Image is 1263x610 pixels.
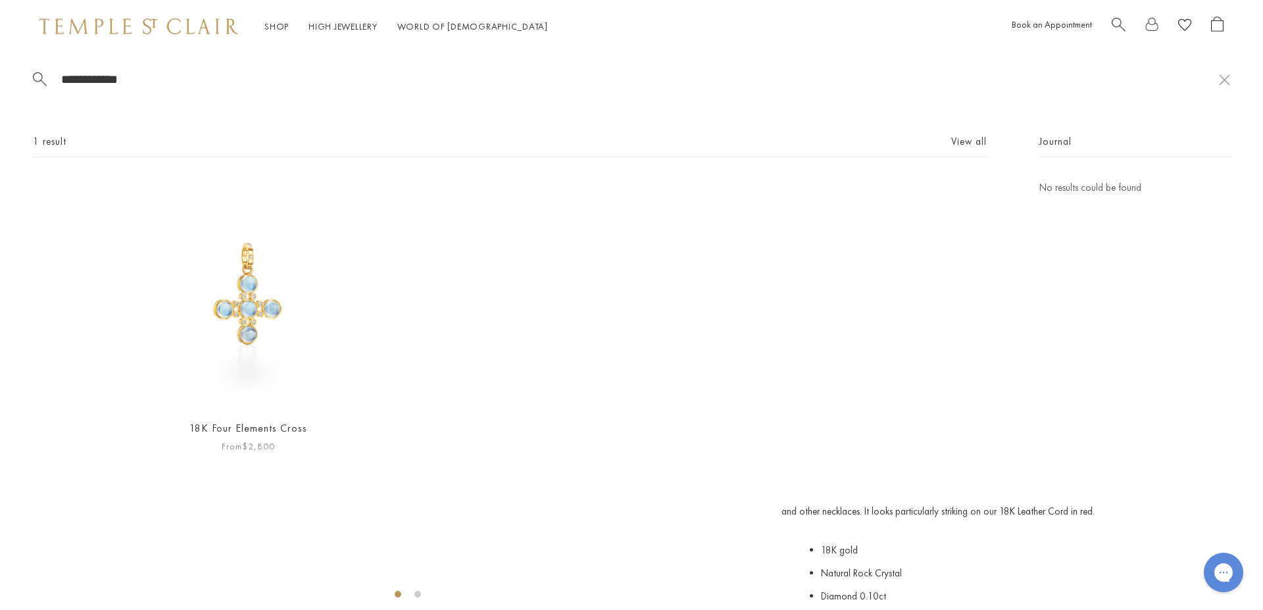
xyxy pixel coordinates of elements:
a: Search [1112,16,1126,37]
a: 18K Four Elements Cross [189,421,307,435]
a: High JewelleryHigh Jewellery [309,20,378,32]
img: Temple St. Clair [39,18,238,34]
a: P41406-BM5X5P41406-BM5X5 [134,180,362,408]
a: World of [DEMOGRAPHIC_DATA]World of [DEMOGRAPHIC_DATA] [397,20,548,32]
a: ShopShop [264,20,289,32]
span: 18K gold [821,544,858,557]
span: Journal [1039,134,1072,150]
img: P41406-BM5X5 [134,180,362,408]
a: View Wishlist [1178,16,1191,37]
a: Book an Appointment [1012,18,1092,30]
span: From [222,439,275,454]
span: 1 result [33,134,66,150]
iframe: Gorgias live chat messenger [1197,548,1250,597]
span: $2,800 [242,440,275,452]
span: Natural Rock Crystal [821,567,902,580]
span: Diamond 0.10ct [821,590,886,603]
a: View all [951,134,987,149]
nav: Main navigation [264,18,548,35]
p: No results could be found [1039,180,1230,196]
a: Open Shopping Bag [1211,16,1224,37]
